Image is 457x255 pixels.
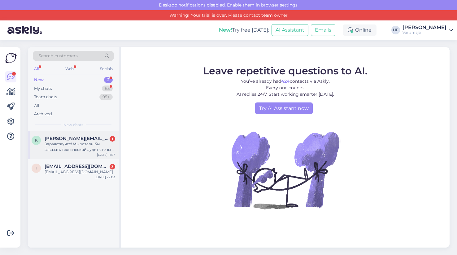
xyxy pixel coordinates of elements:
div: My chats [34,86,52,92]
div: Web [64,65,75,73]
div: 1 [110,136,115,142]
div: Здравствуйте! Мы хотели бы заказать технический аудит стены в нашей квартире, где был перенесён д... [45,141,115,152]
div: Try free [DATE]: [219,26,269,34]
div: All [34,103,39,109]
div: [DATE] 11:57 [97,152,115,157]
div: [DATE] 22:03 [95,175,115,179]
span: iosifautocad@gmail.com [45,164,109,169]
a: Try AI Assistant now [255,102,313,114]
div: 99+ [99,94,113,100]
div: HE [391,26,400,34]
div: All [33,65,40,73]
span: katerina.rappu@gmail.com [45,136,109,141]
img: No Chat active [229,114,341,226]
b: 424 [281,78,290,84]
button: Emails [311,24,335,36]
div: [EMAIL_ADDRESS][DOMAIN_NAME] [45,169,115,175]
div: 2 [104,77,113,83]
b: New! [219,27,232,33]
div: 65 [102,86,113,92]
a: [PERSON_NAME]Vanamaja [403,25,453,35]
div: Online [343,24,376,36]
span: k [35,138,38,143]
div: 3 [110,164,115,169]
div: Archived [34,111,52,117]
span: i [36,166,37,170]
span: New chats [63,122,83,128]
div: Team chats [34,94,57,100]
p: You’ve already had contacts via Askly. Every one counts. AI replies 24/7. Start working smarter [... [203,78,368,97]
span: Leave repetitive questions to AI. [203,64,368,77]
div: Vanamaja [403,30,446,35]
div: New [34,77,44,83]
div: [PERSON_NAME] [403,25,446,30]
img: Askly Logo [5,52,17,64]
span: Search customers [38,53,78,59]
div: Socials [99,65,114,73]
button: AI Assistant [272,24,308,36]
